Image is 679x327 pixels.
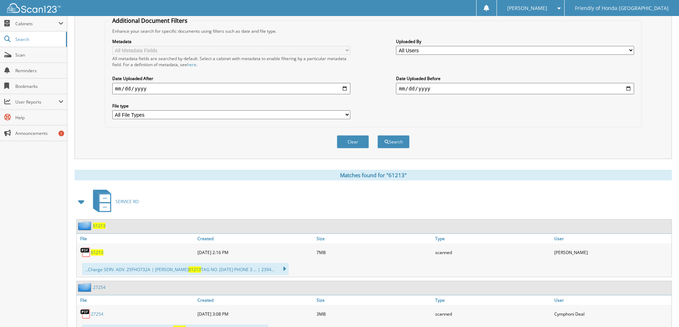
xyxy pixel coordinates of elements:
[15,52,63,58] span: Scan
[396,83,634,94] input: end
[433,245,552,259] div: scanned
[91,311,103,317] a: 27254
[77,234,196,243] a: File
[433,307,552,321] div: scanned
[89,188,139,216] a: SERVICE RO
[112,75,350,81] label: Date Uploaded After
[15,21,58,27] span: Cabinets
[433,234,552,243] a: Type
[78,283,93,292] img: folder2.png
[552,245,672,259] div: [PERSON_NAME]
[109,28,638,34] div: Enhance your search for specific documents using filters such as date and file type.
[377,135,410,148] button: Search
[315,307,434,321] div: 3MB
[552,307,672,321] div: Cymphoni Deal
[58,131,64,136] div: 1
[337,135,369,148] button: Clear
[78,221,93,230] img: folder2.png
[80,247,91,258] img: PDF.png
[575,6,669,10] span: Friendly of Honda [GEOGRAPHIC_DATA]
[93,284,106,290] a: 27254
[396,75,634,81] label: Date Uploaded Before
[109,17,191,25] legend: Additional Document Filters
[552,234,672,243] a: User
[552,295,672,305] a: User
[189,267,201,273] span: 61213
[74,170,672,180] div: Matches found for "61213"
[15,36,62,42] span: Search
[187,62,196,68] a: here
[15,130,63,136] span: Announcements
[112,56,350,68] div: All metadata fields are searched by default. Select a cabinet with metadata to enable filtering b...
[112,83,350,94] input: start
[315,295,434,305] a: Size
[7,3,61,13] img: scan123-logo-white.svg
[15,99,58,105] span: User Reports
[77,295,196,305] a: File
[112,103,350,109] label: File type
[196,245,315,259] div: [DATE] 2:16 PM
[15,68,63,74] span: Reminders
[93,223,106,229] a: 61213
[433,295,552,305] a: Type
[507,6,547,10] span: [PERSON_NAME]
[91,249,103,255] a: 61213
[196,307,315,321] div: [DATE] 3:08 PM
[315,245,434,259] div: 7MB
[115,199,139,205] span: SERVICE RO
[196,234,315,243] a: Created
[112,38,350,44] label: Metadata
[82,263,289,275] div: ...Charge SERV. ADV. 25FHO732A | [PERSON_NAME] TAG NO. [DATE] PHONE 3 ... | 2394...
[15,83,63,89] span: Bookmarks
[15,115,63,121] span: Help
[196,295,315,305] a: Created
[80,308,91,319] img: PDF.png
[315,234,434,243] a: Size
[396,38,634,44] label: Uploaded By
